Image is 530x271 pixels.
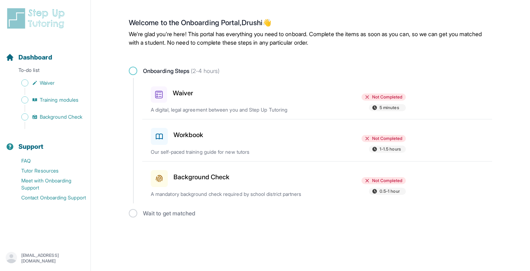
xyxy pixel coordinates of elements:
[40,79,55,86] span: Waiver
[173,130,204,140] h3: Workbook
[151,148,317,156] p: Our self-paced training guide for new tutors
[6,166,90,176] a: Tutor Resources
[372,94,402,100] span: Not Completed
[3,130,88,154] button: Support
[6,252,85,265] button: [EMAIL_ADDRESS][DOMAIN_NAME]
[189,67,220,74] span: (2-4 hours)
[380,105,399,111] span: 5 minutes
[129,18,492,30] h2: Welcome to the Onboarding Portal, Drushi 👋
[142,119,492,161] a: WorkbookNot Completed1-1.5 hoursOur self-paced training guide for new tutors
[18,52,52,62] span: Dashboard
[142,162,492,203] a: Background CheckNot Completed0.5-1 hourA mandatory background check required by school district p...
[40,113,82,120] span: Background Check
[6,7,69,30] img: logo
[21,253,85,264] p: [EMAIL_ADDRESS][DOMAIN_NAME]
[6,193,90,203] a: Contact Onboarding Support
[151,106,317,113] p: A digital, legal agreement between you and Step Up Tutoring
[173,88,193,98] h3: Waiver
[6,176,90,193] a: Meet with Onboarding Support
[18,142,44,152] span: Support
[129,30,492,47] p: We're glad you're here! This portal has everything you need to onboard. Complete the items as soo...
[6,112,90,122] a: Background Check
[40,96,78,103] span: Training modules
[372,136,402,141] span: Not Completed
[151,191,317,198] p: A mandatory background check required by school district partners
[6,156,90,166] a: FAQ
[6,95,90,105] a: Training modules
[6,78,90,88] a: Waiver
[372,178,402,184] span: Not Completed
[143,67,220,75] span: Onboarding Steps
[173,172,230,182] h3: Background Check
[142,78,492,119] a: WaiverNot Completed5 minutesA digital, legal agreement between you and Step Up Tutoring
[3,67,88,77] p: To-do list
[380,188,400,194] span: 0.5-1 hour
[3,41,88,65] button: Dashboard
[6,52,52,62] a: Dashboard
[380,146,401,152] span: 1-1.5 hours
